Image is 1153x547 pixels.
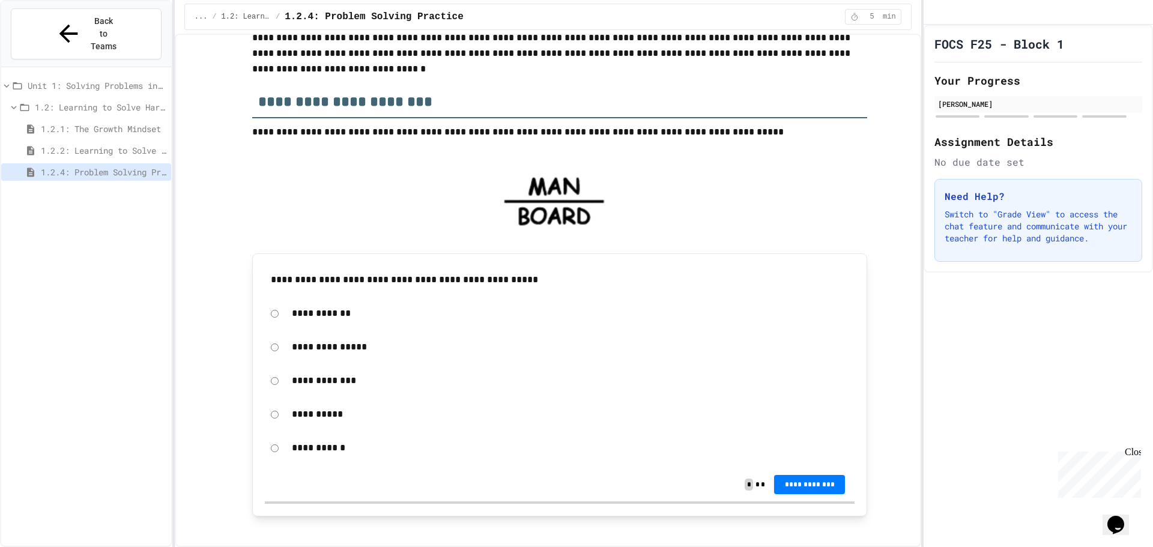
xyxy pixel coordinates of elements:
[285,10,464,24] span: 1.2.4: Problem Solving Practice
[945,189,1132,204] h3: Need Help?
[195,12,208,22] span: ...
[938,98,1139,109] div: [PERSON_NAME]
[89,15,118,53] span: Back to Teams
[276,12,280,22] span: /
[11,8,162,59] button: Back to Teams
[28,79,166,92] span: Unit 1: Solving Problems in Computer Science
[862,12,882,22] span: 5
[934,155,1142,169] div: No due date set
[212,12,216,22] span: /
[945,208,1132,244] p: Switch to "Grade View" to access the chat feature and communicate with your teacher for help and ...
[934,35,1064,52] h1: FOCS F25 - Block 1
[41,166,166,178] span: 1.2.4: Problem Solving Practice
[934,72,1142,89] h2: Your Progress
[934,133,1142,150] h2: Assignment Details
[35,101,166,113] span: 1.2: Learning to Solve Hard Problems
[41,144,166,157] span: 1.2.2: Learning to Solve Hard Problems
[1053,447,1141,498] iframe: chat widget
[41,122,166,135] span: 1.2.1: The Growth Mindset
[1103,499,1141,535] iframe: chat widget
[883,12,896,22] span: min
[222,12,271,22] span: 1.2: Learning to Solve Hard Problems
[5,5,83,76] div: Chat with us now!Close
